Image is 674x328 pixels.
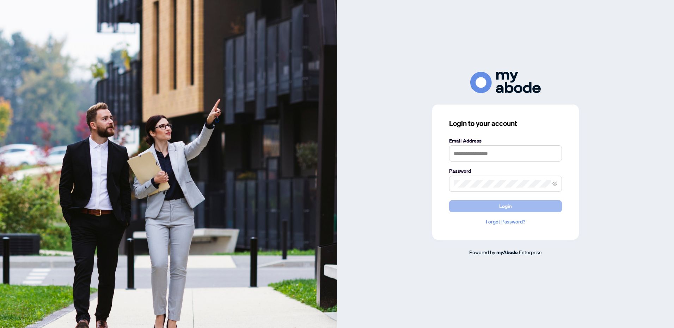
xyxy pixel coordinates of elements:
[449,137,562,145] label: Email Address
[496,248,518,256] a: myAbode
[449,167,562,175] label: Password
[449,200,562,212] button: Login
[552,181,557,186] span: eye-invisible
[470,72,541,93] img: ma-logo
[519,249,542,255] span: Enterprise
[469,249,495,255] span: Powered by
[449,119,562,128] h3: Login to your account
[449,218,562,226] a: Forgot Password?
[499,201,512,212] span: Login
